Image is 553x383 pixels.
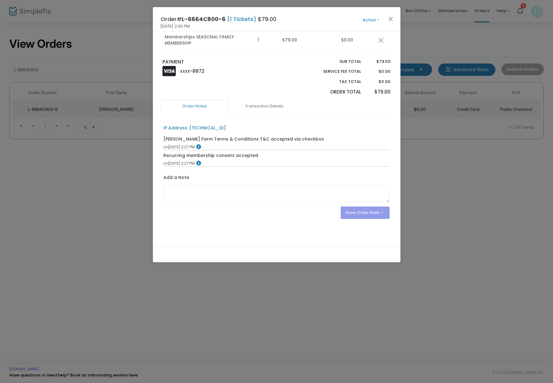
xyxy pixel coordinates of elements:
[163,174,189,182] label: Add a Note
[163,161,390,166] div: [DATE] 2:27 PM
[226,15,258,23] span: (1 Tickets)
[367,68,391,75] p: $0.00
[337,26,374,54] td: $0.00
[163,161,168,166] span: on
[162,59,274,66] p: PAYMENT
[279,26,337,54] td: $79.00
[367,79,391,85] p: $0.00
[352,17,390,24] button: Action
[163,144,390,150] div: [DATE] 2:27 PM
[163,125,226,131] div: IP Address: [TECHNICAL_ID]
[309,79,361,85] p: Tax Total
[254,26,279,54] td: 1
[161,15,276,23] h4: Order# $79.00
[182,15,226,23] span: L-6664C800-6
[161,26,254,54] td: Memberships SEASONAL FAMILY MEMBERSHIP
[161,100,229,113] a: Order Notes
[163,144,168,150] span: on
[161,23,190,29] span: [DATE] 2:26 PM
[387,15,395,23] button: Close
[378,37,384,43] img: cross.png
[309,68,361,75] p: Service Fee Total
[367,89,391,96] p: $79.00
[309,59,361,65] p: Sub total
[190,68,204,74] span: -8872
[180,69,190,74] span: XXXX
[163,136,324,142] div: [PERSON_NAME] Farm Terms & Conditions T&C accepted via checkbox
[309,89,361,96] p: Order Total
[367,59,391,65] p: $79.00
[230,100,298,113] a: Transaction Details
[163,152,258,159] div: Recurring membership consent accepted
